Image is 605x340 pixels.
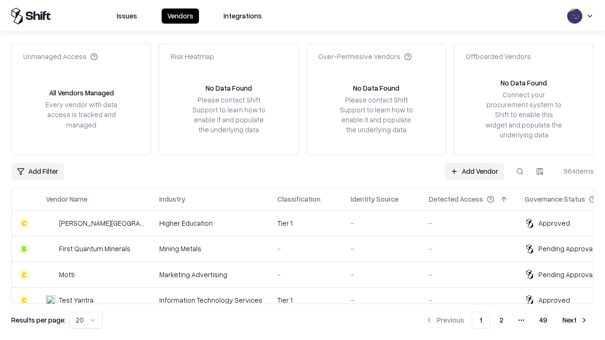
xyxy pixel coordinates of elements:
[351,270,414,280] div: -
[429,194,483,204] div: Detected Access
[472,312,490,329] button: 1
[351,244,414,254] div: -
[218,8,268,24] button: Integrations
[538,295,570,305] div: Approved
[159,295,262,305] div: Information Technology Services
[46,244,55,254] img: First Quantum Minerals
[49,88,114,98] div: All Vendors Managed
[351,194,398,204] div: Identity Source
[277,244,336,254] div: -
[351,218,414,228] div: -
[159,244,262,254] div: Mining Metals
[190,95,268,135] div: Please contact Shift Support to learn how to enable it and populate the underlying data
[46,270,55,279] img: Motti
[556,166,594,176] div: 964 items
[19,219,29,228] div: C
[162,8,199,24] button: Vendors
[206,83,252,93] div: No Data Found
[42,100,121,129] div: Every vendor with data access is tracked and managed
[492,312,511,329] button: 2
[23,51,98,61] div: Unmanaged Access
[277,270,336,280] div: -
[59,295,94,305] div: Test Yantra
[353,83,399,93] div: No Data Found
[159,194,185,204] div: Industry
[429,244,510,254] div: -
[538,244,594,254] div: Pending Approval
[277,295,336,305] div: Tier 1
[11,315,66,325] p: Results per page:
[429,218,510,228] div: -
[557,312,594,329] button: Next
[159,218,262,228] div: Higher Education
[525,194,585,204] div: Governance Status
[501,78,547,88] div: No Data Found
[337,95,415,135] div: Please contact Shift Support to learn how to enable it and populate the underlying data
[46,219,55,228] img: Reichman University
[277,194,320,204] div: Classification
[538,270,594,280] div: Pending Approval
[429,270,510,280] div: -
[46,194,87,204] div: Vendor Name
[420,312,594,329] nav: pagination
[351,295,414,305] div: -
[532,312,555,329] button: 49
[277,218,336,228] div: Tier 1
[19,270,29,279] div: C
[538,218,570,228] div: Approved
[46,295,55,305] img: Test Yantra
[159,270,262,280] div: Marketing Advertising
[171,51,214,61] div: Risk Heatmap
[11,163,64,180] button: Add Filter
[445,163,504,180] a: Add Vendor
[466,51,531,61] div: Offboarded Vendors
[19,244,29,254] div: B
[484,90,563,140] div: Connect your procurement system to Shift to enable this widget and populate the underlying data
[429,295,510,305] div: -
[318,51,412,61] div: Over-Permissive Vendors
[59,218,144,228] div: [PERSON_NAME][GEOGRAPHIC_DATA]
[59,244,130,254] div: First Quantum Minerals
[59,270,75,280] div: Motti
[111,8,143,24] button: Issues
[19,295,29,305] div: C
